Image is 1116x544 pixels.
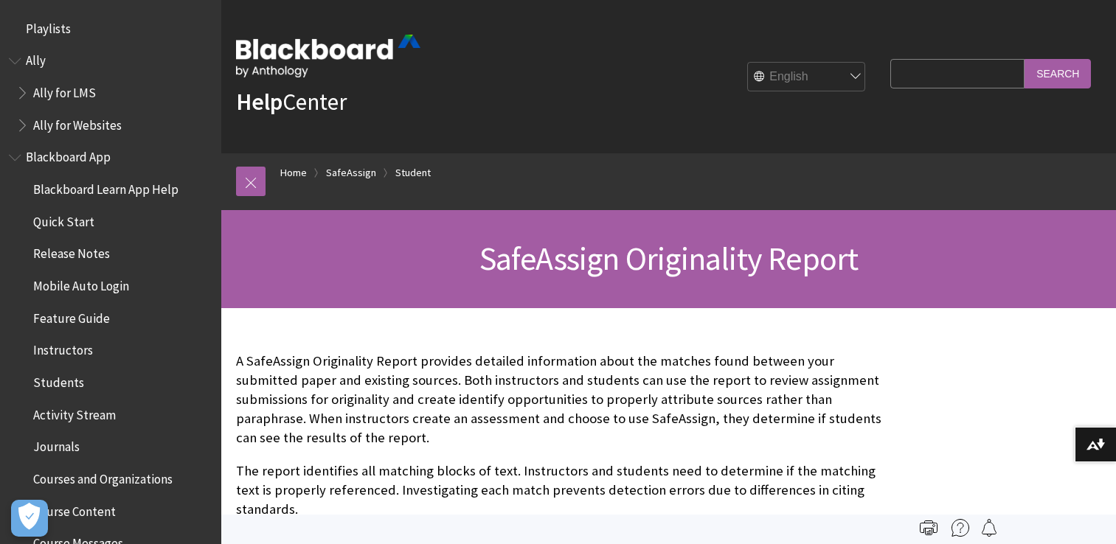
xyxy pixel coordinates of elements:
span: Blackboard App [26,145,111,165]
strong: Help [236,87,283,116]
span: Blackboard Learn App Help [33,177,179,197]
img: Blackboard by Anthology [236,35,420,77]
span: Ally for Websites [33,113,122,133]
span: Release Notes [33,242,110,262]
span: Quick Start [33,209,94,229]
span: Ally [26,49,46,69]
img: Follow this page [980,519,998,537]
p: The report identifies all matching blocks of text. Instructors and students need to determine if ... [236,461,883,520]
p: A SafeAssign Originality Report provides detailed information about the matches found between you... [236,352,883,448]
span: Feature Guide [33,306,110,326]
span: Activity Stream [33,402,116,422]
a: HelpCenter [236,87,347,116]
span: SafeAssign Originality Report [479,238,859,279]
span: Instructors [33,338,93,358]
span: Course Content [33,499,116,519]
span: Playlists [26,16,71,36]
select: Site Language Selector [748,63,866,92]
span: Ally for LMS [33,80,96,100]
nav: Book outline for Playlists [9,16,212,41]
a: Student [395,164,431,182]
span: Journals [33,435,80,455]
input: Search [1025,59,1091,88]
span: Mobile Auto Login [33,273,129,293]
span: Courses and Organizations [33,467,173,487]
span: Students [33,370,84,390]
nav: Book outline for Anthology Ally Help [9,49,212,138]
img: More help [952,519,969,537]
img: Print [920,519,937,537]
a: SafeAssign [326,164,376,182]
button: Open Preferences [11,500,48,537]
a: Home [280,164,307,182]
